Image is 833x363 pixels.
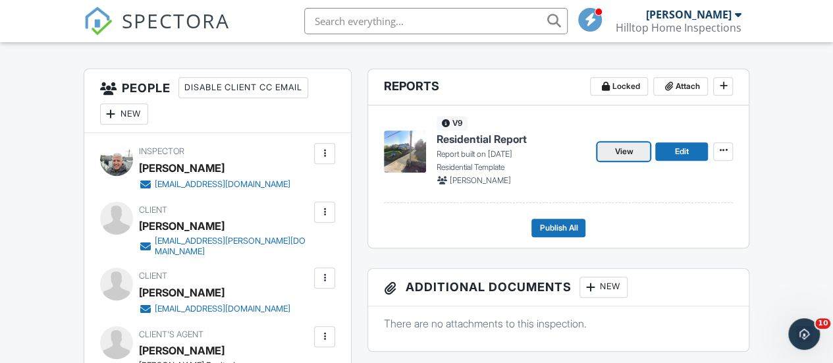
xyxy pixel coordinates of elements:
[139,329,203,339] span: Client's Agent
[139,178,290,191] a: [EMAIL_ADDRESS][DOMAIN_NAME]
[122,7,230,34] span: SPECTORA
[139,271,167,281] span: Client
[84,18,230,45] a: SPECTORA
[155,179,290,190] div: [EMAIL_ADDRESS][DOMAIN_NAME]
[139,216,225,236] div: [PERSON_NAME]
[646,8,732,21] div: [PERSON_NAME]
[139,205,167,215] span: Client
[84,69,352,133] h3: People
[139,146,184,156] span: Inspector
[139,236,311,257] a: [EMAIL_ADDRESS][PERSON_NAME][DOMAIN_NAME]
[178,77,308,98] div: Disable Client CC Email
[368,269,749,306] h3: Additional Documents
[304,8,568,34] input: Search everything...
[155,304,290,314] div: [EMAIL_ADDRESS][DOMAIN_NAME]
[139,158,225,178] div: [PERSON_NAME]
[155,236,311,257] div: [EMAIL_ADDRESS][PERSON_NAME][DOMAIN_NAME]
[815,318,830,329] span: 10
[100,103,148,125] div: New
[84,7,113,36] img: The Best Home Inspection Software - Spectora
[788,318,820,350] iframe: Intercom live chat
[579,277,628,298] div: New
[139,283,225,302] div: [PERSON_NAME]
[139,341,225,360] a: [PERSON_NAME]
[139,302,290,316] a: [EMAIL_ADDRESS][DOMAIN_NAME]
[384,316,733,331] p: There are no attachments to this inspection.
[616,21,741,34] div: Hilltop Home Inspections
